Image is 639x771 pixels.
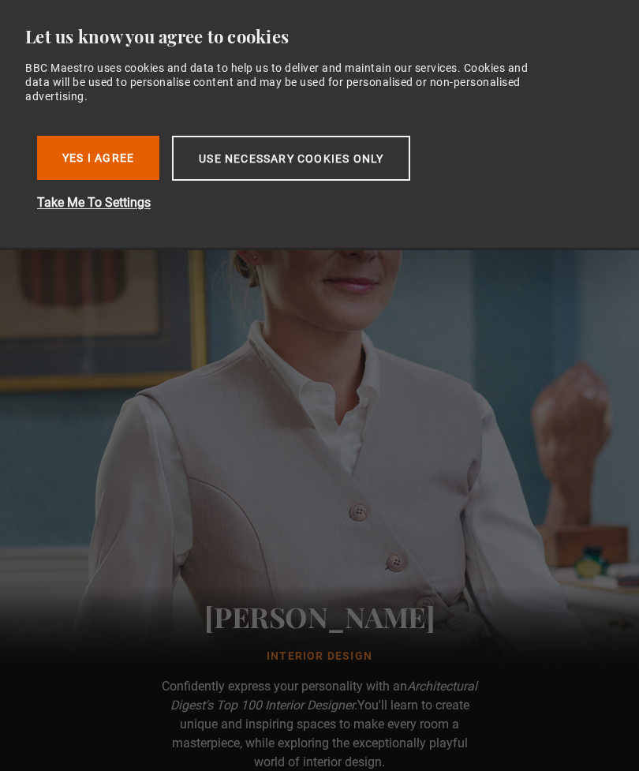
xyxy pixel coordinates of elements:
button: Yes I Agree [37,136,159,180]
h2: [PERSON_NAME] [80,597,559,636]
button: Take Me To Settings [37,193,542,212]
div: Let us know you agree to cookies [25,25,601,48]
button: Use necessary cookies only [172,136,410,181]
h1: Interior Design [80,649,559,664]
div: BBC Maestro uses cookies and data to help us to deliver and maintain our services. Cookies and da... [25,61,544,104]
i: Architectural Digest's Top 100 Interior Designer. [170,679,478,713]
